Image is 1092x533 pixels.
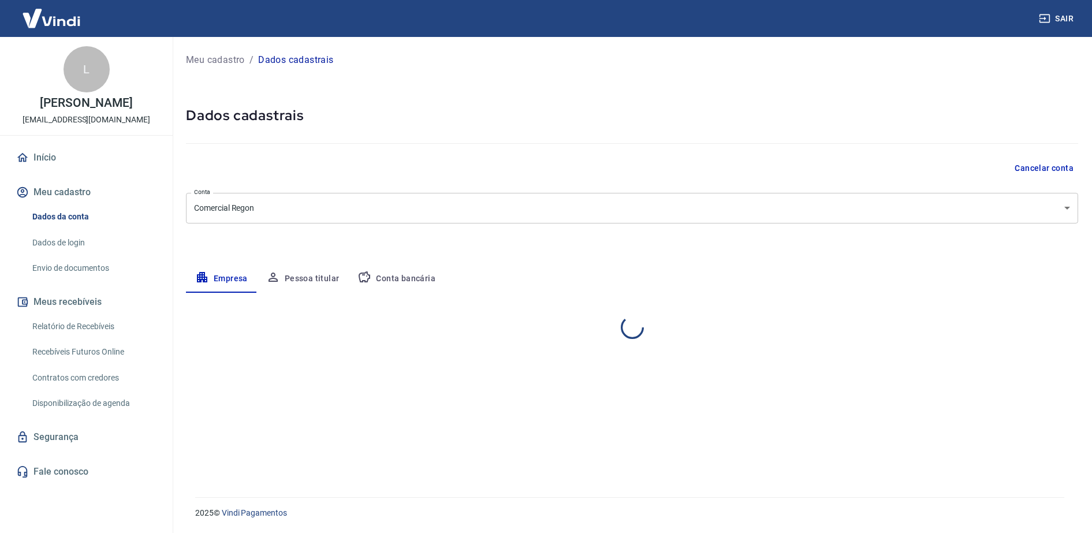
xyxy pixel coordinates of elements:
a: Envio de documentos [28,256,159,280]
a: Fale conosco [14,459,159,484]
p: 2025 © [195,507,1064,519]
div: Comercial Regon [186,193,1078,223]
button: Meus recebíveis [14,289,159,315]
a: Início [14,145,159,170]
p: [EMAIL_ADDRESS][DOMAIN_NAME] [23,114,150,126]
button: Meu cadastro [14,180,159,205]
a: Disponibilização de agenda [28,392,159,415]
a: Dados de login [28,231,159,255]
button: Cancelar conta [1010,158,1078,179]
label: Conta [194,188,210,196]
img: Vindi [14,1,89,36]
a: Recebíveis Futuros Online [28,340,159,364]
p: Dados cadastrais [258,53,333,67]
h5: Dados cadastrais [186,106,1078,125]
a: Segurança [14,424,159,450]
a: Contratos com credores [28,366,159,390]
button: Empresa [186,265,257,293]
a: Relatório de Recebíveis [28,315,159,338]
a: Dados da conta [28,205,159,229]
button: Conta bancária [348,265,445,293]
p: / [249,53,254,67]
button: Sair [1037,8,1078,29]
p: [PERSON_NAME] [40,97,132,109]
a: Vindi Pagamentos [222,508,287,517]
button: Pessoa titular [257,265,349,293]
div: L [64,46,110,92]
a: Meu cadastro [186,53,245,67]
